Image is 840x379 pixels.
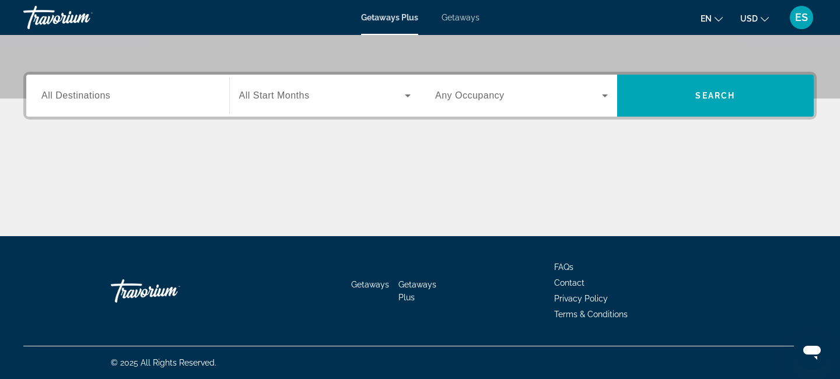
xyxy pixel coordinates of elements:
button: Change language [701,10,723,27]
button: Change currency [740,10,769,27]
span: All Start Months [239,90,310,100]
a: Getaways Plus [361,13,418,22]
a: Contact [554,278,584,287]
a: Terms & Conditions [554,310,628,319]
span: USD [740,14,758,23]
div: Search widget [26,75,814,117]
iframe: Schaltfläche zum Öffnen des Messaging-Fensters [793,332,831,370]
a: Getaways [442,13,480,22]
a: Getaways [351,280,389,289]
span: Any Occupancy [435,90,505,100]
a: Travorium [23,2,140,33]
span: ES [795,12,808,23]
button: Search [617,75,814,117]
span: en [701,14,712,23]
a: Getaways Plus [398,280,436,302]
span: All Destinations [41,90,110,100]
span: © 2025 All Rights Reserved. [111,358,216,367]
span: Search [695,91,735,100]
a: Privacy Policy [554,294,608,303]
a: FAQs [554,262,573,272]
a: Travorium [111,273,228,308]
button: User Menu [786,5,817,30]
